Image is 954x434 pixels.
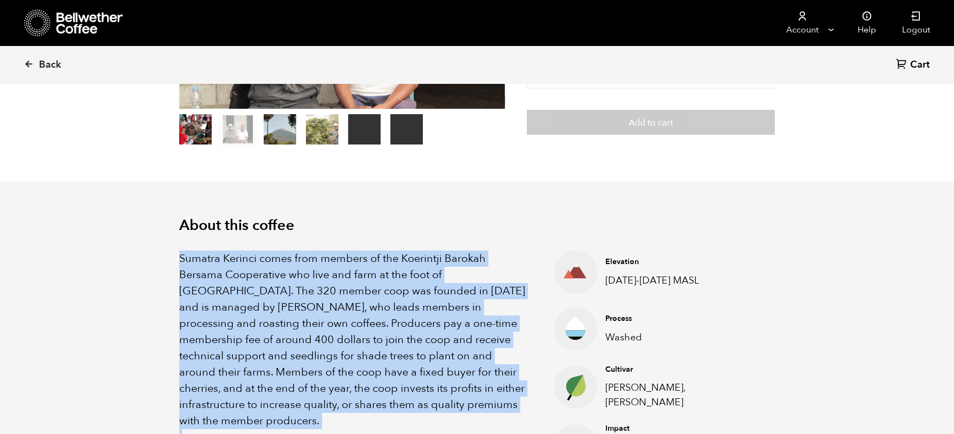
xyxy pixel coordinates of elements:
h2: About this coffee [179,217,775,234]
a: Cart [896,58,932,73]
p: [DATE]-[DATE] MASL [605,273,758,288]
h4: Impact [605,423,758,434]
p: Sumatra Kerinci comes from members of the Koerintji Barokah Bersama Cooperative who live and farm... [179,251,527,429]
video: Your browser does not support the video tag. [390,114,423,144]
h4: Process [605,313,758,324]
span: Cart [910,58,930,71]
span: Back [39,58,61,71]
button: Add to cart [527,110,775,135]
p: Washed [605,330,758,345]
p: [PERSON_NAME], [PERSON_NAME] [605,380,758,410]
h4: Elevation [605,257,758,267]
h4: Cultivar [605,364,758,375]
video: Your browser does not support the video tag. [348,114,381,144]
